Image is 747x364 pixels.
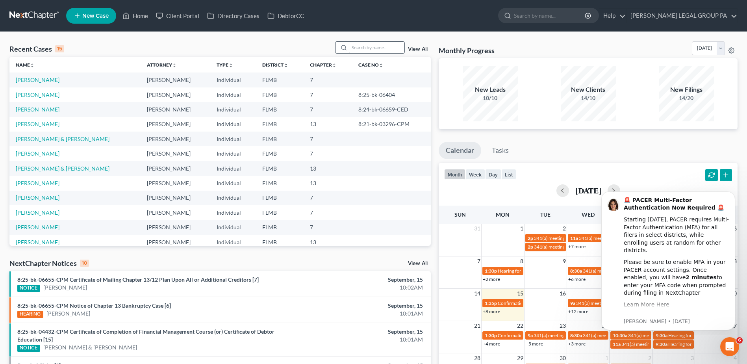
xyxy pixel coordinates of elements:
td: FLMB [256,235,304,249]
a: 8:25-bk-04432-CPM Certificate of Completion of Financial Management Course (or) Certificate of De... [17,328,274,343]
td: 7 [304,72,352,87]
span: 341(a) meeting for [PERSON_NAME] [583,268,659,274]
td: 7 [304,205,352,220]
span: Mon [496,211,510,218]
td: FLMB [256,176,304,190]
span: 9a [528,332,533,338]
a: +6 more [568,276,586,282]
a: DebtorCC [263,9,308,23]
span: Confirmation hearing for [PERSON_NAME] & [PERSON_NAME] [498,332,629,338]
div: HEARING [17,311,43,318]
td: Individual [210,220,256,235]
td: 13 [304,161,352,176]
td: [PERSON_NAME] [141,146,210,161]
span: 1 [519,224,524,233]
div: 15 [55,45,64,52]
td: FLMB [256,146,304,161]
a: [PERSON_NAME] [16,76,59,83]
span: 4 [733,353,738,363]
a: Typeunfold_more [217,62,233,68]
span: 1 [604,353,609,363]
span: 29 [516,353,524,363]
input: Search by name... [514,8,586,23]
td: Individual [210,161,256,176]
span: 30 [559,353,567,363]
a: +5 more [526,341,543,347]
td: [PERSON_NAME] [141,191,210,205]
td: 8:25-bk-06404 [352,87,431,102]
a: [PERSON_NAME] LEGAL GROUP PA [627,9,737,23]
span: 10:30a [613,332,627,338]
a: [PERSON_NAME] [16,180,59,186]
td: FLMB [256,102,304,117]
a: [PERSON_NAME] [16,224,59,230]
td: Individual [210,132,256,146]
a: [PERSON_NAME] [16,150,59,157]
i: unfold_more [379,63,384,68]
div: September, 15 [293,302,423,310]
a: +4 more [483,341,500,347]
span: 341(a) meeting for [PERSON_NAME] & [PERSON_NAME] [576,300,694,306]
td: Individual [210,191,256,205]
div: 10/10 [463,94,518,102]
span: 9:30a [656,332,667,338]
a: 8:25-bk-06655-CPM Notice of Chapter 13 Bankruptcy Case [6] [17,302,171,309]
a: +8 more [483,308,500,314]
iframe: Intercom notifications message [589,184,747,335]
span: 341(a) meeting for [PERSON_NAME] [583,332,659,338]
td: 7 [304,132,352,146]
span: 1:30p [485,268,497,274]
span: 7 [476,256,481,266]
span: 1:35p [485,300,497,306]
td: 7 [304,102,352,117]
div: 10:01AM [293,310,423,318]
h3: Monthly Progress [439,46,495,55]
td: [PERSON_NAME] [141,220,210,235]
span: 23 [559,321,567,331]
a: [PERSON_NAME] & [PERSON_NAME] [16,165,109,172]
span: 11a [570,235,578,241]
span: 341(a) meeting for [PERSON_NAME] [621,341,697,347]
span: 341(a) meeting for [PERSON_NAME] & [PERSON_NAME] [534,235,652,241]
span: 8:30a [570,332,582,338]
td: [PERSON_NAME] [141,205,210,220]
button: month [444,169,465,180]
i: We use the Salesforce Authenticator app for MFA at NextChapter and other users are reporting the ... [34,129,139,158]
a: [PERSON_NAME] & [PERSON_NAME] [16,136,109,142]
span: 8:30a [570,268,582,274]
p: Message from Emma, sent 6w ago [34,134,140,141]
div: NOTICE [17,285,40,292]
span: Confirmation Hearing for [PERSON_NAME] & [PERSON_NAME] [498,300,630,306]
a: Nameunfold_more [16,62,35,68]
button: day [485,169,501,180]
td: 7 [304,87,352,102]
a: Directory Cases [203,9,263,23]
a: Tasks [485,142,516,159]
div: 10:02AM [293,284,423,292]
div: 14/20 [659,94,714,102]
span: Sun [454,211,466,218]
h2: [DATE] [575,186,601,195]
span: 341(a) meeting for [PERSON_NAME] [534,332,610,338]
span: 341(a) meeting for [PERSON_NAME] & [PERSON_NAME] [534,244,652,250]
span: 9 [562,256,567,266]
a: Attorneyunfold_more [147,62,177,68]
a: [PERSON_NAME] [16,239,59,245]
td: Individual [210,87,256,102]
i: unfold_more [172,63,177,68]
a: Client Portal [152,9,203,23]
td: [PERSON_NAME] [141,117,210,132]
td: 13 [304,176,352,190]
td: FLMB [256,205,304,220]
td: [PERSON_NAME] [141,87,210,102]
a: Home [119,9,152,23]
a: Districtunfold_more [262,62,288,68]
span: 2 [562,224,567,233]
span: 341(a) meeting for [PERSON_NAME] [628,332,704,338]
a: View All [408,261,428,266]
